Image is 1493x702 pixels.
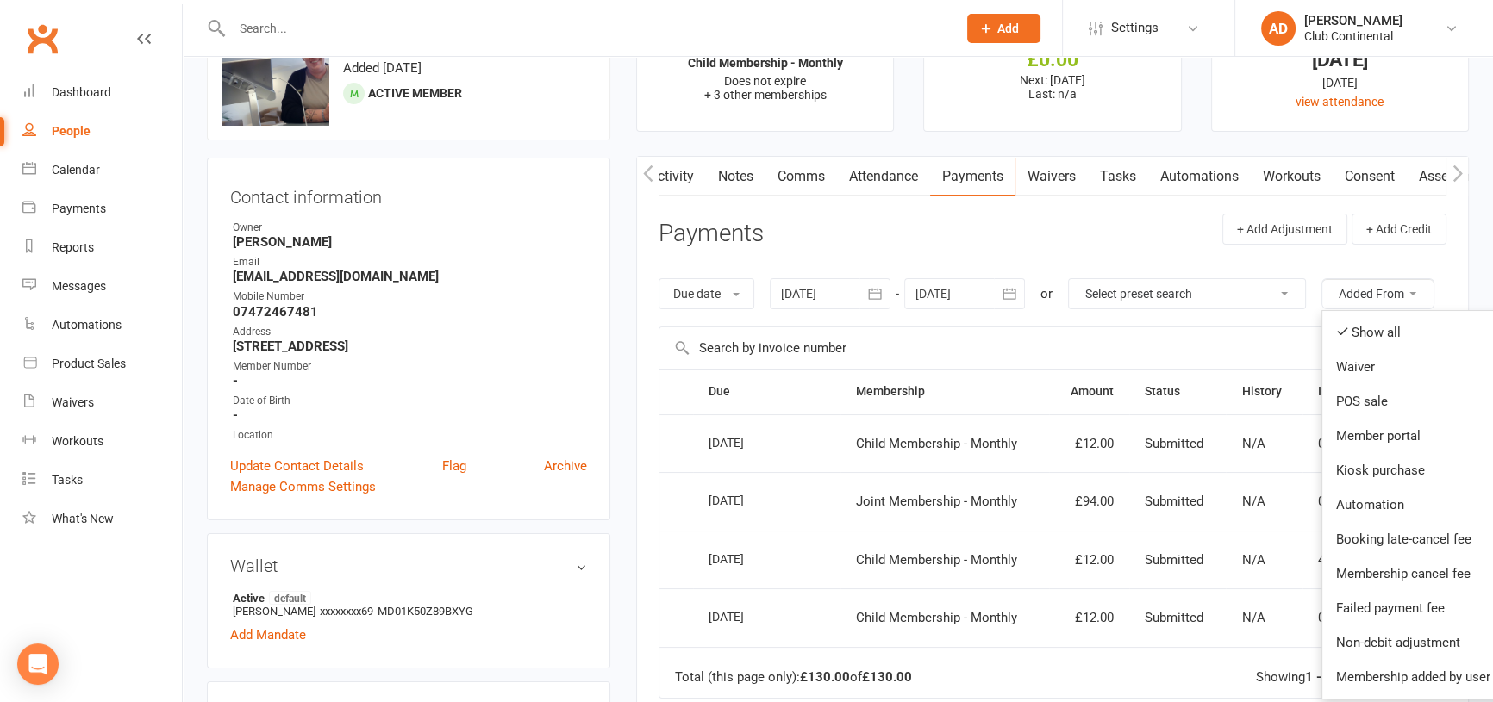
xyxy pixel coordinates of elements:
a: Archive [544,456,587,476]
strong: Active [233,591,578,605]
a: Consent [1333,157,1407,196]
span: N/A [1241,552,1265,568]
span: N/A [1241,494,1265,509]
div: Tasks [52,473,83,487]
a: Payments [22,189,182,228]
th: Due [693,370,840,413]
a: Comms [765,157,837,196]
a: Manage Comms Settings [230,476,376,497]
div: Club Continental [1304,28,1402,44]
div: Address [233,324,587,340]
td: £12.00 [1049,414,1129,473]
input: Search... [227,16,945,40]
span: Submitted [1145,436,1203,451]
div: Product Sales [52,357,126,370]
div: Location [233,427,587,444]
a: Payments [930,157,1015,196]
button: Filter [1320,327,1405,369]
div: [DATE] [709,487,788,513]
a: Attendance [837,157,930,196]
td: £94.00 [1049,472,1129,531]
a: Automations [1148,157,1251,196]
a: Calendar [22,151,182,189]
td: £12.00 [1049,531,1129,589]
a: What's New [22,500,182,538]
span: Child Membership - Monthly [856,610,1017,625]
span: N/A [1241,610,1265,625]
button: + Add Credit [1352,214,1446,245]
a: Messages [22,267,182,306]
span: Active member [368,86,462,100]
time: Added [DATE] [343,60,422,76]
p: Next: [DATE] Last: n/a [940,73,1165,101]
a: Waivers [22,383,182,422]
div: Workouts [52,434,103,448]
div: [PERSON_NAME] [1304,13,1402,28]
th: History [1226,370,1302,413]
strong: [PERSON_NAME] [233,234,587,250]
td: 4035417 [1302,531,1390,589]
strong: [EMAIL_ADDRESS][DOMAIN_NAME] [233,269,587,284]
span: Add [997,22,1019,35]
div: £0.00 [940,51,1165,69]
div: Automations [52,318,122,332]
div: Owner [233,220,587,236]
div: Total (this page only): of [675,670,912,685]
span: default [269,591,311,605]
span: Child Membership - Monthly [856,436,1017,451]
div: Email [233,254,587,270]
a: Dashboard [22,73,182,112]
img: image1758027895.png [222,18,329,126]
th: Membership [840,370,1049,413]
div: [DATE] [709,429,788,456]
button: Due date [659,278,754,309]
strong: - [233,373,587,388]
div: Showing of payments [1256,670,1409,685]
a: Tasks [22,461,182,500]
button: Add [967,14,1040,43]
div: [DATE] [709,545,788,572]
strong: 07472467481 [233,304,587,320]
strong: Child Membership - Monthly [688,56,843,70]
div: Payments [52,202,106,215]
button: Added From [1321,278,1434,309]
span: N/A [1241,436,1265,451]
span: MD01K50Z89BXYG [378,605,473,618]
a: Automations [22,306,182,345]
td: £12.00 [1049,588,1129,647]
div: Mobile Number [233,289,587,305]
strong: 1 - 4 [1305,669,1333,685]
a: Reports [22,228,182,267]
th: Amount [1049,370,1129,413]
a: Notes [706,157,765,196]
div: [DATE] [709,603,788,630]
span: Submitted [1145,494,1203,509]
a: Flag [442,456,466,476]
td: 0546857 [1302,588,1390,647]
td: 0881183 [1302,472,1390,531]
div: Calendar [52,163,100,177]
span: Joint Membership - Monthly [856,494,1017,509]
div: Reports [52,240,94,254]
span: Child Membership - Monthly [856,552,1017,568]
strong: - [233,407,587,423]
div: Messages [52,279,106,293]
a: Activity [637,157,706,196]
div: What's New [52,512,114,525]
li: [PERSON_NAME] [230,588,587,620]
th: Invoice # [1302,370,1390,413]
span: Submitted [1145,610,1203,625]
th: Status [1129,370,1227,413]
span: xxxxxxxx69 [320,605,373,618]
input: Search by invoice number [659,327,1320,369]
a: People [22,112,182,151]
a: Workouts [22,422,182,461]
strong: £130.00 [862,669,912,685]
div: AD [1261,11,1296,46]
a: Add Mandate [230,624,306,645]
strong: [STREET_ADDRESS] [233,339,587,354]
div: Member Number [233,358,587,375]
a: Update Contact Details [230,456,364,476]
button: + Add Adjustment [1222,214,1347,245]
div: Date of Birth [233,393,587,409]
